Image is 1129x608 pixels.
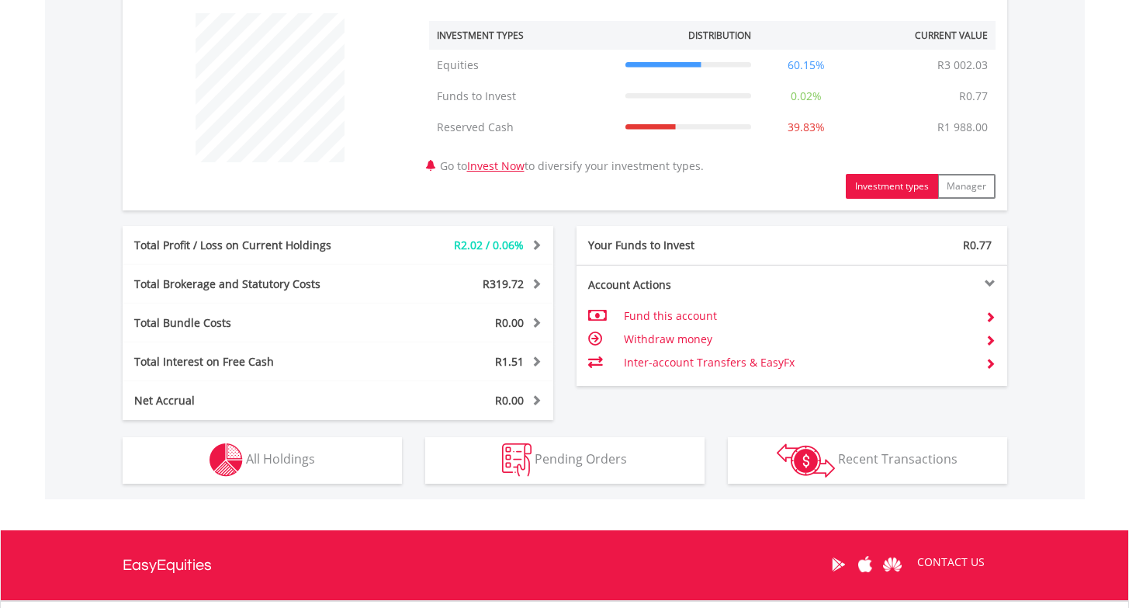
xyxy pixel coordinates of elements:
a: Huawei [879,540,906,589]
th: Investment Types [429,21,618,50]
td: R3 002.03 [930,50,996,81]
div: Account Actions [577,277,792,293]
button: All Holdings [123,437,402,484]
span: Recent Transactions [838,450,958,467]
div: Total Profit / Loss on Current Holdings [123,238,374,253]
button: Manager [937,174,996,199]
td: 60.15% [759,50,854,81]
img: pending_instructions-wht.png [502,443,532,477]
td: Equities [429,50,618,81]
button: Pending Orders [425,437,705,484]
div: Distribution [688,29,751,42]
a: EasyEquities [123,530,212,600]
th: Current Value [854,21,996,50]
div: Net Accrual [123,393,374,408]
td: Funds to Invest [429,81,618,112]
span: All Holdings [246,450,315,467]
span: R0.77 [963,238,992,252]
a: CONTACT US [906,540,996,584]
td: 39.83% [759,112,854,143]
img: transactions-zar-wht.png [777,443,835,478]
div: Total Brokerage and Statutory Costs [123,276,374,292]
a: Invest Now [467,158,525,173]
span: R0.00 [495,393,524,408]
td: Fund this account [624,304,972,328]
span: Pending Orders [535,450,627,467]
button: Recent Transactions [728,437,1007,484]
td: Inter-account Transfers & EasyFx [624,351,972,374]
span: R0.00 [495,315,524,330]
div: Your Funds to Invest [577,238,792,253]
td: R0.77 [951,81,996,112]
a: Google Play [825,540,852,589]
div: Go to to diversify your investment types. [417,5,1007,199]
a: Apple [852,540,879,589]
td: 0.02% [759,81,854,112]
img: holdings-wht.png [210,443,243,477]
span: R319.72 [483,276,524,291]
button: Investment types [846,174,938,199]
div: Total Bundle Costs [123,315,374,331]
span: R2.02 / 0.06% [454,238,524,252]
td: Withdraw money [624,328,972,351]
td: Reserved Cash [429,112,618,143]
td: R1 988.00 [930,112,996,143]
span: R1.51 [495,354,524,369]
div: Total Interest on Free Cash [123,354,374,370]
